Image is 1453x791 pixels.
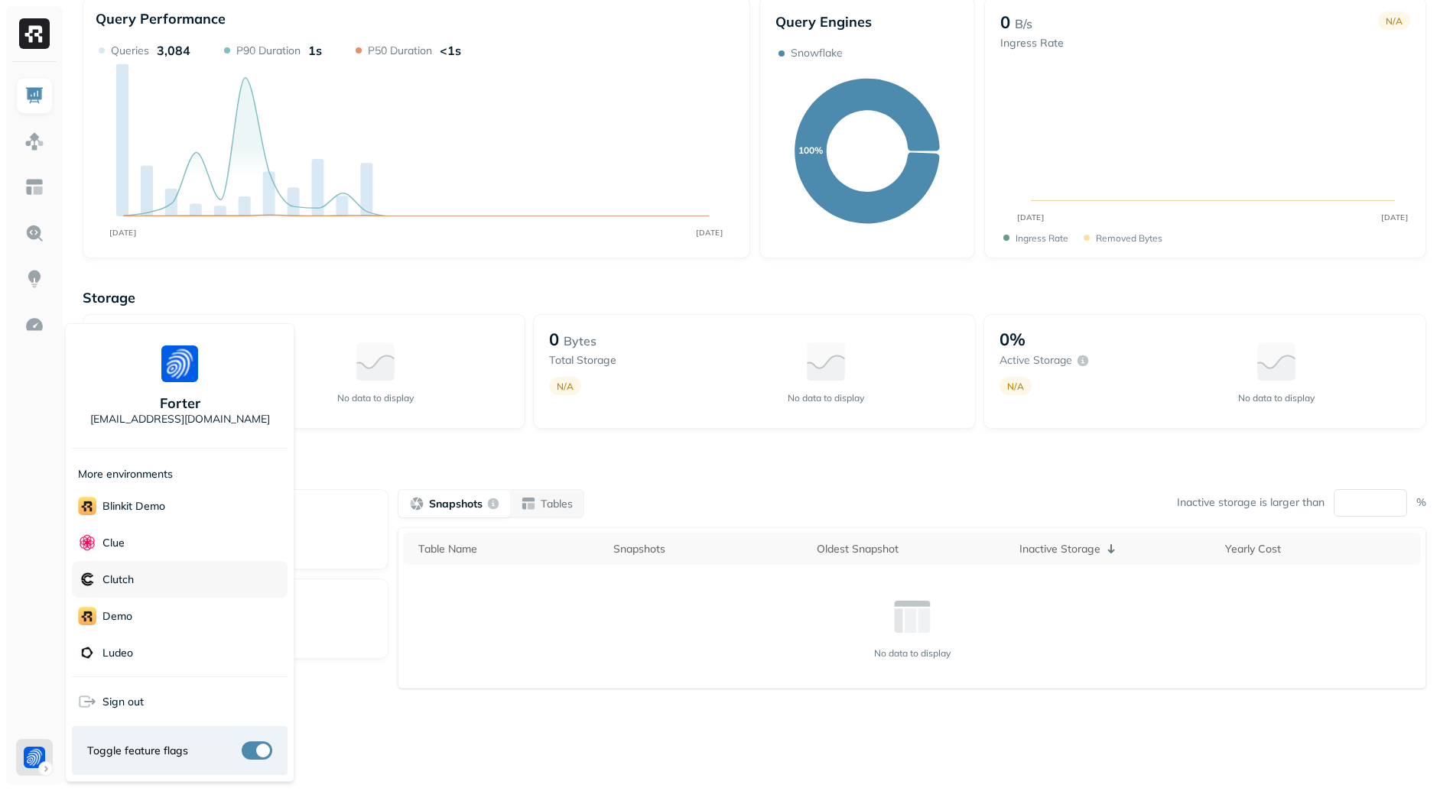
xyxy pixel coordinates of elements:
p: Clue [102,536,125,550]
img: Blinkit Demo [78,497,96,515]
img: Clutch [78,570,96,588]
p: demo [102,609,132,624]
span: Sign out [102,695,144,709]
p: Ludeo [102,646,133,660]
p: Forter [160,394,200,412]
img: demo [78,607,96,625]
p: [EMAIL_ADDRESS][DOMAIN_NAME] [90,412,270,426]
p: More environments [78,467,173,481]
p: Blinkit Demo [102,499,165,514]
p: Clutch [102,572,134,587]
span: Toggle feature flags [87,744,188,758]
img: Forter [161,345,198,382]
img: Ludeo [78,643,96,662]
img: Clue [78,533,96,552]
